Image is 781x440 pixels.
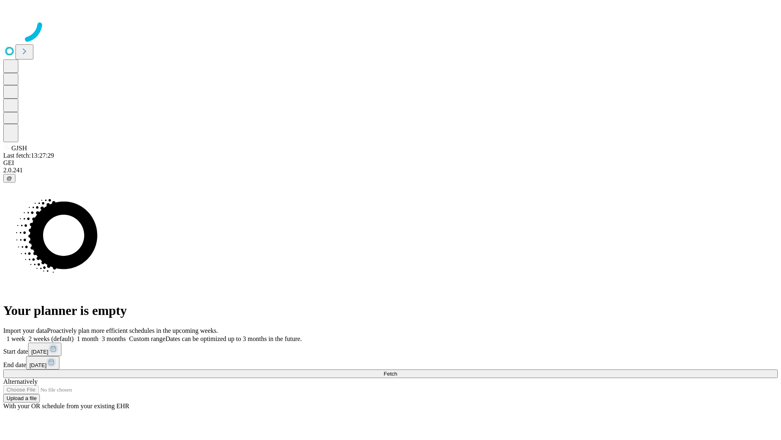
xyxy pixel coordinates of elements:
[47,327,218,334] span: Proactively plan more efficient schedules in the upcoming weeks.
[26,356,59,370] button: [DATE]
[3,394,40,403] button: Upload a file
[384,371,397,377] span: Fetch
[3,327,47,334] span: Import your data
[77,335,98,342] span: 1 month
[28,335,74,342] span: 2 weeks (default)
[3,378,37,385] span: Alternatively
[3,159,778,167] div: GEI
[3,167,778,174] div: 2.0.241
[102,335,126,342] span: 3 months
[29,362,46,368] span: [DATE]
[3,370,778,378] button: Fetch
[3,356,778,370] div: End date
[31,349,48,355] span: [DATE]
[129,335,165,342] span: Custom range
[3,403,129,409] span: With your OR schedule from your existing EHR
[7,335,25,342] span: 1 week
[28,343,61,356] button: [DATE]
[11,145,27,152] span: GJSH
[3,343,778,356] div: Start date
[3,152,54,159] span: Last fetch: 13:27:29
[7,175,12,181] span: @
[3,303,778,318] h1: Your planner is empty
[166,335,302,342] span: Dates can be optimized up to 3 months in the future.
[3,174,15,183] button: @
